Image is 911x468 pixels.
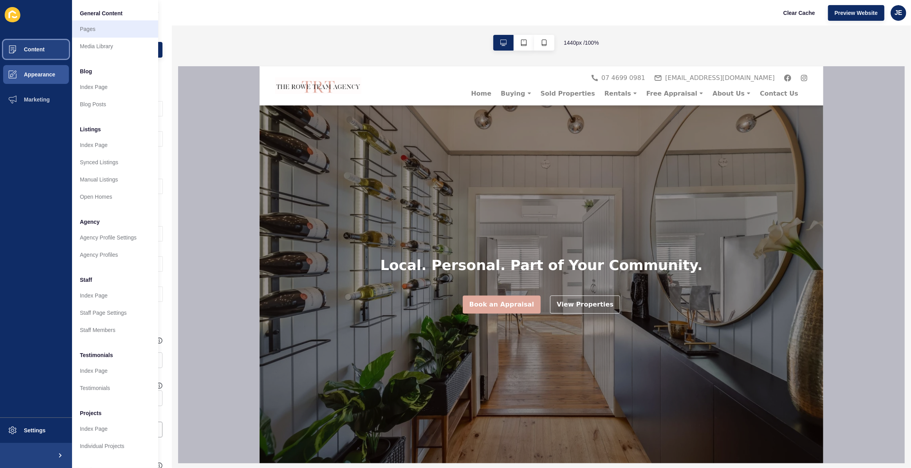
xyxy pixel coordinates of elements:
span: JE [895,9,902,17]
a: Pages [72,20,158,38]
span: Testimonials [80,351,113,359]
a: Index Page [72,420,158,437]
span: Staff [80,276,92,284]
span: Blog [80,67,92,75]
a: Contact Us [496,24,543,31]
button: Clear Cache [777,5,822,21]
a: Book an Appraisal [203,229,281,247]
a: Agency Profiles [72,246,158,263]
a: 07 4699 0981 [332,8,386,15]
span: 1440 px / 100 % [564,39,599,47]
span: Rentals [345,24,372,31]
span: [EMAIL_ADDRESS][DOMAIN_NAME] [406,7,515,16]
a: facebook [525,8,532,15]
div: Buying [236,24,276,31]
a: Testimonials [72,379,158,397]
span: About Us [453,24,485,31]
a: instagram [541,8,548,15]
h1: Local. Personal. Part of Your Community. [121,190,443,207]
span: Buying [241,24,265,31]
a: [EMAIL_ADDRESS][DOMAIN_NAME] [395,8,515,15]
a: Index Page [72,287,158,304]
a: Open Homes [72,188,158,205]
a: Media Library [72,38,158,55]
span: Listings [80,125,101,133]
a: Index Page [72,136,158,154]
a: Sold Properties [276,24,340,31]
a: Individual Projects [72,437,158,455]
span: Clear Cache [783,9,815,17]
a: logo [16,2,102,37]
div: Rentals [340,24,382,31]
a: Blog Posts [72,96,158,113]
a: Index Page [72,78,158,96]
a: Staff Page Settings [72,304,158,321]
a: Synced Listings [72,154,158,171]
span: Preview Website [835,9,878,17]
span: Projects [80,409,101,417]
a: Home [207,24,236,31]
img: logo [16,11,102,27]
a: Agency Profile Settings [72,229,158,246]
span: Agency [80,218,100,226]
span: Free Appraisal [387,24,438,31]
a: View Properties [290,229,361,247]
div: About Us [448,24,496,31]
a: Staff Members [72,321,158,339]
button: Preview Website [828,5,884,21]
a: Index Page [72,362,158,379]
span: 07 4699 0981 [342,7,386,16]
div: Free Appraisal [382,24,448,31]
span: General Content [80,9,123,17]
a: Manual Listings [72,171,158,188]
